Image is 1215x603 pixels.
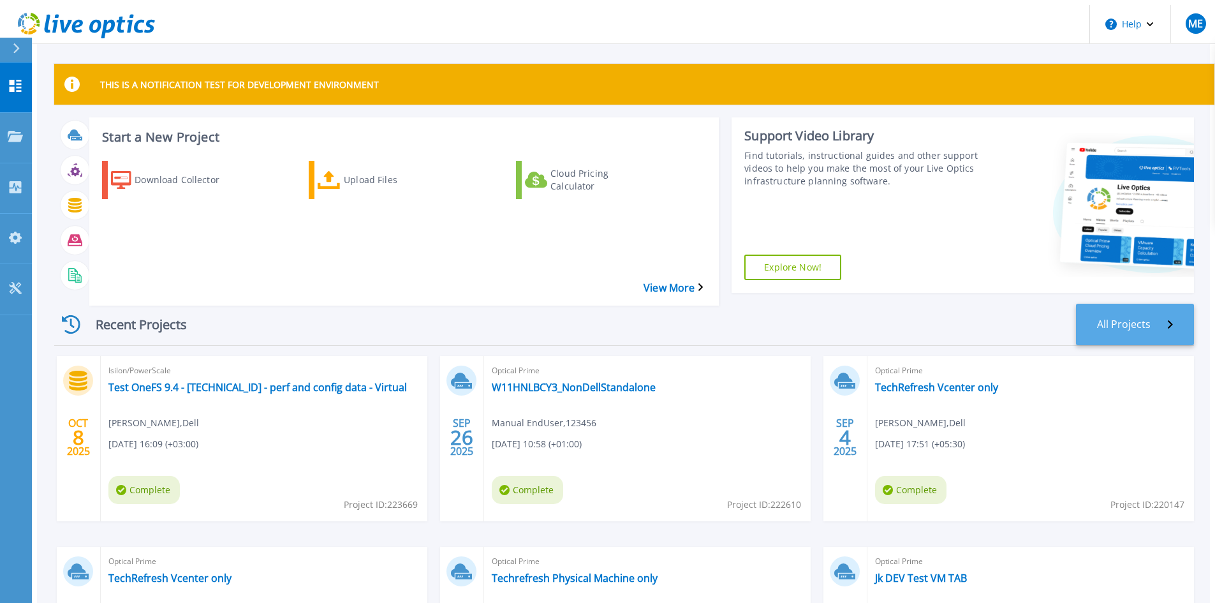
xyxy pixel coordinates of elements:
a: View More [644,282,703,294]
a: TechRefresh Vcenter only [108,572,232,584]
span: [DATE] 16:09 (+03:00) [108,437,198,451]
span: Isilon/PowerScale [108,364,420,378]
span: Project ID: 223669 [344,498,418,512]
span: Project ID: 222610 [727,498,801,512]
span: Optical Prime [108,555,420,569]
span: Complete [492,476,563,504]
div: Upload Files [344,164,446,196]
button: Help [1090,5,1170,43]
span: Optical Prime [875,555,1186,569]
a: All Projects [1076,304,1194,345]
div: SEP 2025 [450,414,474,461]
a: TechRefresh Vcenter only [875,381,998,394]
a: Test OneFS 9.4 - [TECHNICAL_ID] - perf and config data - Virtual [108,381,407,394]
a: Download Collector [102,161,256,199]
a: Jk DEV Test VM TAB [875,572,967,584]
span: [DATE] 10:58 (+01:00) [492,437,582,451]
a: Techrefresh Physical Machine only [492,572,658,584]
div: SEP 2025 [833,414,857,461]
h3: Start a New Project [102,130,702,144]
span: 26 [450,432,473,443]
p: THIS IS A NOTIFICATION TEST FOR DEVELOPMENT ENVIRONMENT [100,78,379,91]
a: W11HNLBCY3_NonDellStandalone [492,381,656,394]
span: Complete [108,476,180,504]
a: Cloud Pricing Calculator [516,161,670,199]
span: ME [1188,19,1203,29]
div: OCT 2025 [66,414,91,461]
span: 8 [73,432,84,443]
div: Cloud Pricing Calculator [550,164,652,196]
div: Download Collector [135,164,237,196]
span: Optical Prime [875,364,1186,378]
span: [DATE] 17:51 (+05:30) [875,437,965,451]
span: Project ID: 220147 [1110,498,1184,512]
span: [PERSON_NAME] , Dell [875,416,966,430]
div: Find tutorials, instructional guides and other support videos to help you make the most of your L... [744,149,980,188]
a: Upload Files [309,161,463,199]
div: Recent Projects [54,309,207,340]
span: Complete [875,476,946,504]
span: [PERSON_NAME] , Dell [108,416,199,430]
span: Optical Prime [492,555,803,569]
span: 4 [839,432,851,443]
a: Explore Now! [744,255,841,280]
span: Optical Prime [492,364,803,378]
div: Support Video Library [744,128,980,144]
span: Manual EndUser , 123456 [492,416,596,430]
